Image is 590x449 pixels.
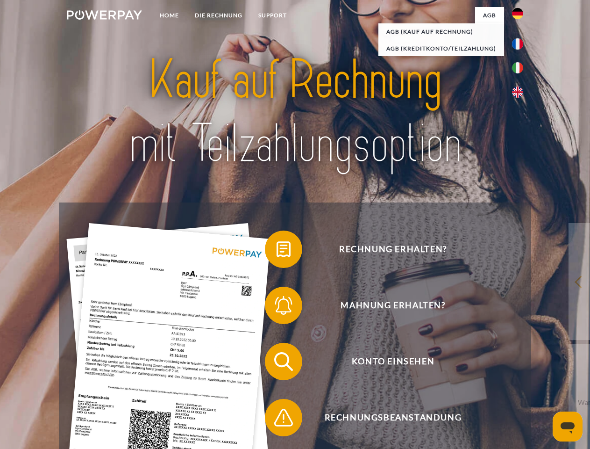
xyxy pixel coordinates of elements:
span: Rechnung erhalten? [278,231,507,268]
button: Rechnung erhalten? [265,231,508,268]
img: qb_warning.svg [272,406,295,429]
img: it [512,62,523,73]
img: qb_bill.svg [272,238,295,261]
span: Konto einsehen [278,343,507,380]
a: AGB (Kreditkonto/Teilzahlung) [378,40,504,57]
img: logo-powerpay-white.svg [67,10,142,20]
img: title-powerpay_de.svg [89,45,501,179]
button: Konto einsehen [265,343,508,380]
img: qb_search.svg [272,350,295,373]
span: Rechnungsbeanstandung [278,399,507,436]
img: en [512,87,523,98]
span: Mahnung erhalten? [278,287,507,324]
img: de [512,8,523,19]
img: fr [512,38,523,50]
a: AGB (Kauf auf Rechnung) [378,23,504,40]
button: Rechnungsbeanstandung [265,399,508,436]
button: Mahnung erhalten? [265,287,508,324]
img: qb_bell.svg [272,294,295,317]
a: DIE RECHNUNG [187,7,250,24]
a: SUPPORT [250,7,295,24]
iframe: Schaltfläche zum Öffnen des Messaging-Fensters [553,412,583,442]
a: Home [152,7,187,24]
a: agb [475,7,504,24]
